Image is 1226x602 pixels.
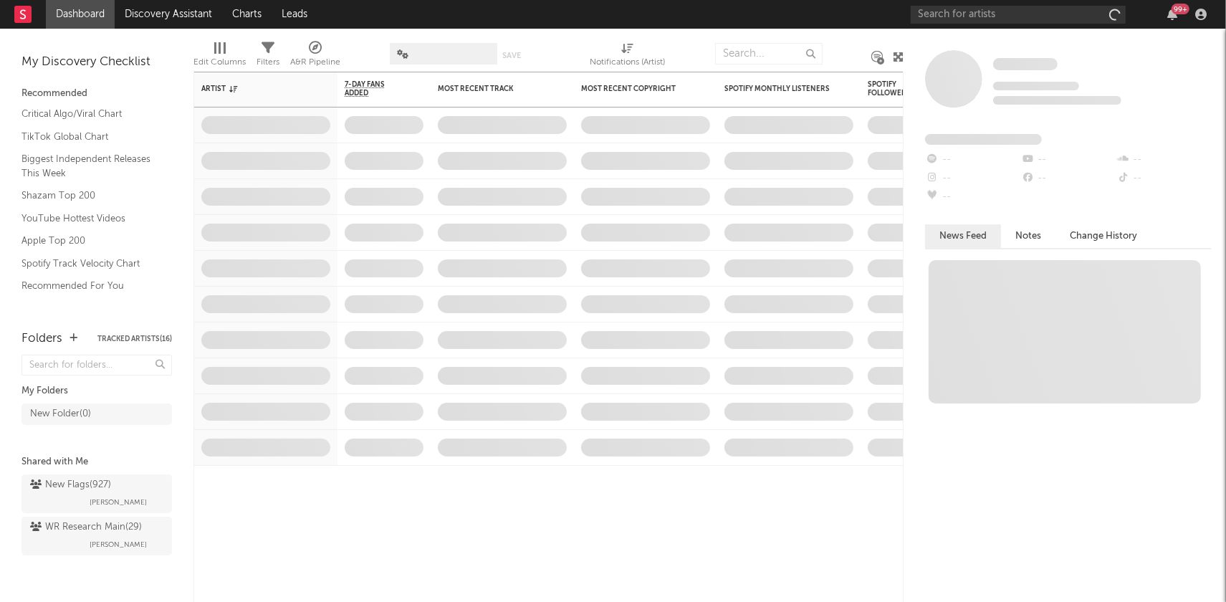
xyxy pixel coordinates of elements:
div: New Folder ( 0 ) [30,406,91,423]
div: Spotify Followers [868,80,918,97]
div: -- [925,150,1020,169]
div: Artist [201,85,309,93]
div: A&R Pipeline [290,54,340,71]
div: Edit Columns [193,36,246,77]
span: 0 fans last week [993,96,1121,105]
div: 99 + [1172,4,1189,14]
a: TikTok Global Chart [21,129,158,145]
a: Spotify Track Velocity Chart [21,256,158,272]
a: New Flags(927)[PERSON_NAME] [21,474,172,513]
a: WR Research Main(29)[PERSON_NAME] [21,517,172,555]
div: Notifications (Artist) [590,54,666,71]
div: Most Recent Copyright [581,85,689,93]
span: Some Artist [993,58,1058,70]
div: New Flags ( 927 ) [30,477,111,494]
a: Biggest Independent Releases This Week [21,151,158,181]
input: Search for folders... [21,355,172,376]
span: Tracking Since: [DATE] [993,82,1079,90]
div: Filters [257,54,279,71]
a: Apple Top 200 [21,233,158,249]
div: A&R Pipeline [290,36,340,77]
div: Recommended [21,85,172,102]
a: Recommended For You [21,278,158,294]
span: Fans Added by Platform [925,134,1042,145]
a: Shazam Top 200 [21,188,158,204]
a: YouTube Hottest Videos [21,211,158,226]
div: Notifications (Artist) [590,36,666,77]
a: TikTok Videos Assistant / Last 7 Days - Top [21,301,158,330]
div: Shared with Me [21,454,172,471]
div: Spotify Monthly Listeners [724,85,832,93]
a: Some Artist [993,57,1058,72]
div: Edit Columns [193,54,246,71]
div: Folders [21,330,62,348]
button: Save [502,52,521,59]
span: [PERSON_NAME] [90,536,147,553]
div: -- [1020,150,1116,169]
div: Most Recent Track [438,85,545,93]
div: My Discovery Checklist [21,54,172,71]
div: -- [1020,169,1116,188]
input: Search for artists [911,6,1126,24]
button: Change History [1055,224,1151,248]
div: -- [1116,150,1212,169]
div: Filters [257,36,279,77]
span: [PERSON_NAME] [90,494,147,511]
input: Search... [715,43,823,64]
div: -- [1116,169,1212,188]
div: -- [925,169,1020,188]
button: 99+ [1167,9,1177,20]
button: News Feed [925,224,1001,248]
div: -- [925,188,1020,206]
button: Tracked Artists(16) [97,335,172,343]
span: 7-Day Fans Added [345,80,402,97]
a: Critical Algo/Viral Chart [21,106,158,122]
div: My Folders [21,383,172,400]
button: Notes [1001,224,1055,248]
a: New Folder(0) [21,403,172,425]
div: WR Research Main ( 29 ) [30,519,142,536]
